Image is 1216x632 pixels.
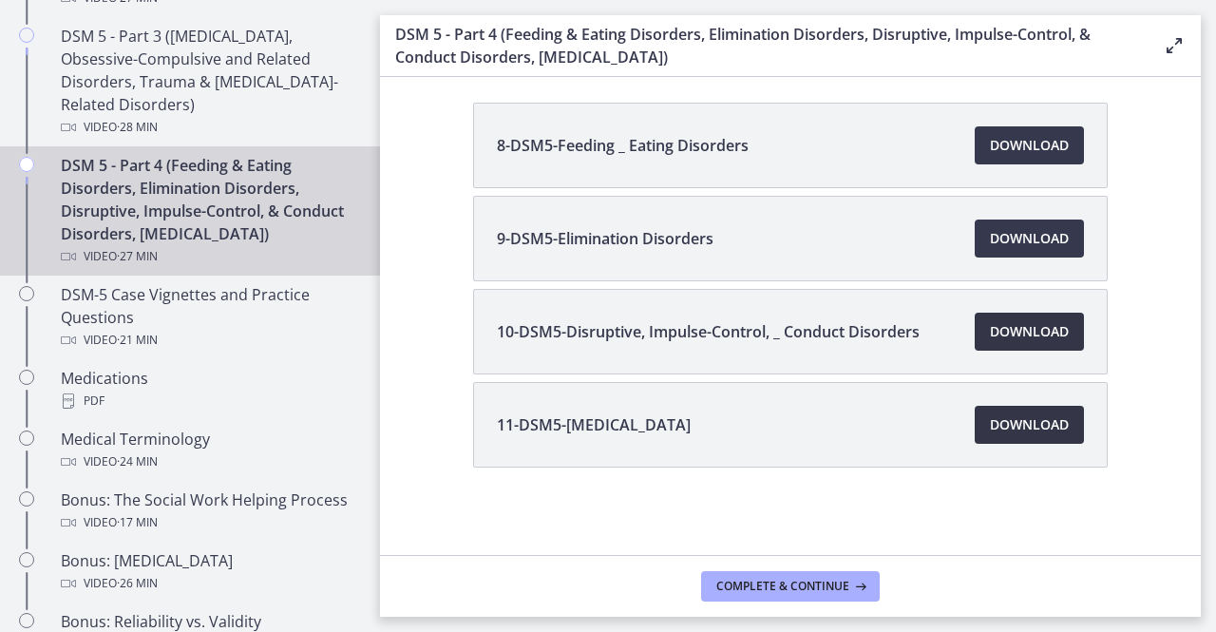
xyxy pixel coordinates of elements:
div: DSM-5 Case Vignettes and Practice Questions [61,283,357,352]
span: · 28 min [117,116,158,139]
div: Video [61,245,357,268]
button: Complete & continue [701,571,880,602]
span: · 17 min [117,511,158,534]
div: Video [61,116,357,139]
span: · 21 min [117,329,158,352]
span: · 24 min [117,450,158,473]
a: Download [975,220,1084,258]
h3: DSM 5 - Part 4 (Feeding & Eating Disorders, Elimination Disorders, Disruptive, Impulse-Control, &... [395,23,1132,68]
span: Download [990,413,1069,436]
span: Download [990,227,1069,250]
a: Download [975,313,1084,351]
span: 8-DSM5-Feeding _ Eating Disorders [497,134,749,157]
span: Complete & continue [716,579,849,594]
span: · 27 min [117,245,158,268]
div: Bonus: [MEDICAL_DATA] [61,549,357,595]
span: Download [990,134,1069,157]
div: Video [61,572,357,595]
div: Bonus: The Social Work Helping Process [61,488,357,534]
span: 10-DSM5-Disruptive, Impulse-Control, _ Conduct Disorders [497,320,920,343]
div: DSM 5 - Part 3 ([MEDICAL_DATA], Obsessive-Compulsive and Related Disorders, Trauma & [MEDICAL_DAT... [61,25,357,139]
a: Download [975,406,1084,444]
span: Download [990,320,1069,343]
span: · 26 min [117,572,158,595]
div: PDF [61,390,357,412]
div: Video [61,511,357,534]
div: Medications [61,367,357,412]
div: Medical Terminology [61,428,357,473]
span: 11-DSM5-[MEDICAL_DATA] [497,413,691,436]
div: Video [61,329,357,352]
a: Download [975,126,1084,164]
span: 9-DSM5-Elimination Disorders [497,227,713,250]
div: Video [61,450,357,473]
div: DSM 5 - Part 4 (Feeding & Eating Disorders, Elimination Disorders, Disruptive, Impulse-Control, &... [61,154,357,268]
